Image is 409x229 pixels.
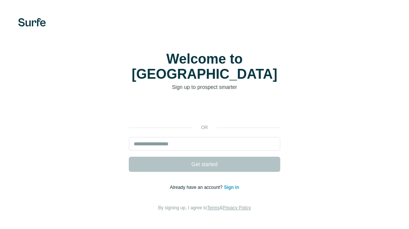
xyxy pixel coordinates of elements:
[125,102,284,119] iframe: Sign in with Google Button
[158,205,251,210] span: By signing up, I agree to &
[18,18,46,26] img: Surfe's logo
[223,205,251,210] a: Privacy Policy
[170,185,224,190] span: Already have an account?
[207,205,220,210] a: Terms
[129,51,280,82] h1: Welcome to [GEOGRAPHIC_DATA]
[192,124,217,131] p: or
[129,83,280,91] p: Sign up to prospect smarter
[224,185,239,190] a: Sign in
